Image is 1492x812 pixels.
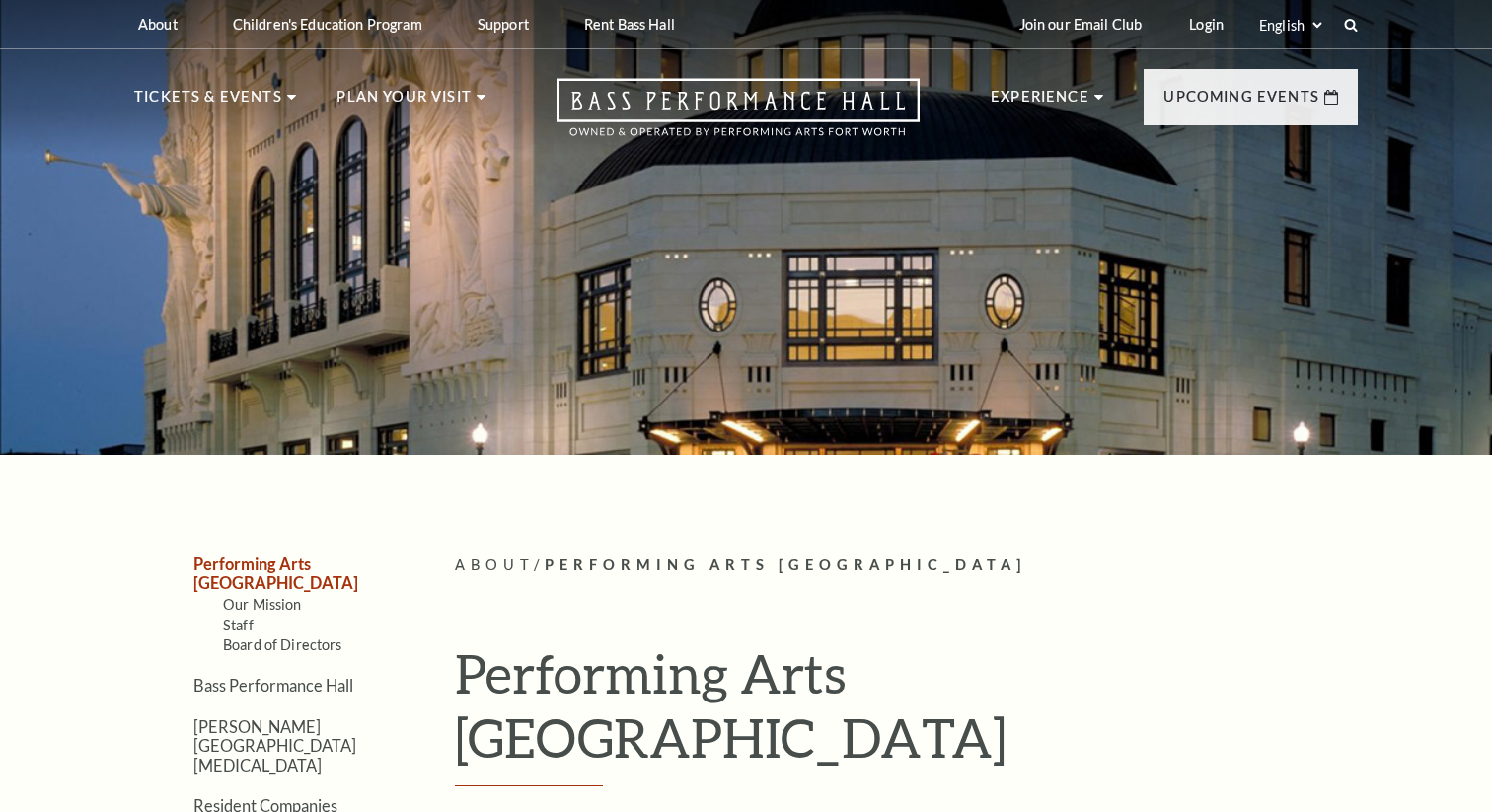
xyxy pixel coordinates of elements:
p: Rent Bass Hall [584,16,675,33]
p: Experience [991,85,1089,120]
a: Performing Arts [GEOGRAPHIC_DATA] [193,554,358,592]
p: Support [478,16,529,33]
select: Select: [1255,16,1325,35]
p: Upcoming Events [1163,85,1319,120]
p: About [138,16,178,33]
span: About [455,556,534,573]
h1: Performing Arts [GEOGRAPHIC_DATA] [455,641,1358,786]
a: Bass Performance Hall [193,676,353,695]
p: Plan Your Visit [336,85,472,120]
a: Our Mission [223,596,302,613]
a: [PERSON_NAME][GEOGRAPHIC_DATA][MEDICAL_DATA] [193,717,356,775]
p: / [455,554,1358,578]
a: Staff [223,617,254,633]
p: Tickets & Events [134,85,282,120]
p: Children's Education Program [233,16,422,33]
a: Board of Directors [223,636,342,653]
span: Performing Arts [GEOGRAPHIC_DATA] [545,556,1026,573]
